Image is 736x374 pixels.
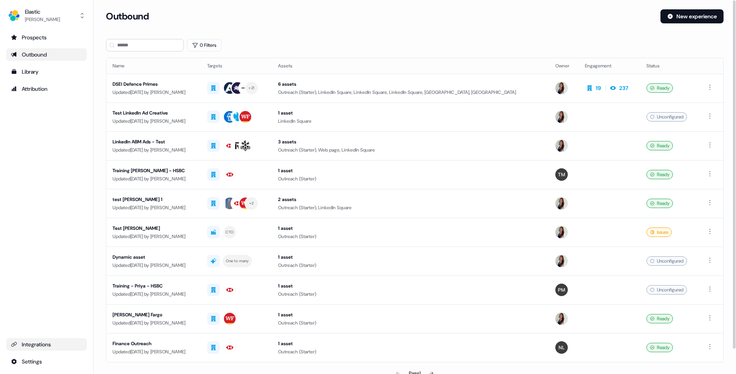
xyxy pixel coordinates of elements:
[646,112,687,122] div: Unconfigured
[646,199,673,208] div: Ready
[278,175,543,183] div: Outreach (Starter)
[555,226,568,238] img: Kelly
[646,314,673,323] div: Ready
[11,68,82,76] div: Library
[555,82,568,94] img: Kelly
[646,228,672,237] div: Issues
[113,88,195,96] div: Updated [DATE] by [PERSON_NAME]
[596,84,601,92] div: 19
[646,170,673,179] div: Ready
[11,358,82,365] div: Settings
[249,200,254,207] div: + 2
[278,146,543,154] div: Outreach (Starter), Web page, LinkedIn Square
[113,282,195,290] div: Training - Priya - HSBC
[278,340,543,348] div: 1 asset
[113,311,195,319] div: [PERSON_NAME] Fargo
[555,111,568,123] img: Kelly
[113,340,195,348] div: Finance Outreach
[113,80,195,88] div: DSEI Defence Primes
[113,319,195,327] div: Updated [DATE] by [PERSON_NAME]
[113,261,195,269] div: Updated [DATE] by [PERSON_NAME]
[555,341,568,354] img: Nicole
[201,58,272,74] th: Targets
[113,196,195,203] div: test [PERSON_NAME] 1
[555,197,568,210] img: Kelly
[6,355,87,368] a: Go to integrations
[555,139,568,152] img: Kelly
[660,9,724,23] button: New experience
[646,256,687,266] div: Unconfigured
[640,58,699,74] th: Status
[555,255,568,267] img: Kelly
[226,258,249,265] div: One to many
[278,196,543,203] div: 2 assets
[113,204,195,212] div: Updated [DATE] by [PERSON_NAME]
[187,39,222,51] button: 0 Filters
[278,167,543,175] div: 1 asset
[113,146,195,154] div: Updated [DATE] by [PERSON_NAME]
[113,109,195,117] div: Test LinkedIn Ad Creative
[278,117,543,125] div: LinkedIn Square
[113,290,195,298] div: Updated [DATE] by [PERSON_NAME]
[11,85,82,93] div: Attribution
[113,233,195,240] div: Updated [DATE] by [PERSON_NAME]
[6,83,87,95] a: Go to attribution
[11,34,82,41] div: Prospects
[113,138,195,146] div: LinkedIn ABM Ads - Test
[278,311,543,319] div: 1 asset
[646,83,673,93] div: Ready
[278,282,543,290] div: 1 asset
[646,141,673,150] div: Ready
[278,233,543,240] div: Outreach (Starter)
[6,48,87,61] a: Go to outbound experience
[6,6,87,25] button: Elastic[PERSON_NAME]
[646,343,673,352] div: Ready
[278,138,543,146] div: 3 assets
[619,84,628,92] div: 237
[25,8,60,16] div: Elastic
[11,51,82,58] div: Outbound
[278,204,543,212] div: Outreach (Starter), LinkedIn Square
[549,58,578,74] th: Owner
[225,229,234,236] div: CTO
[646,285,687,295] div: Unconfigured
[278,224,543,232] div: 1 asset
[278,109,543,117] div: 1 asset
[555,284,568,296] img: Priya
[113,167,195,175] div: Training [PERSON_NAME] - HSBC
[6,65,87,78] a: Go to templates
[113,253,195,261] div: Dynamic asset
[278,88,543,96] div: Outreach (Starter), LinkedIn Square, LinkedIn Square, LinkedIn Square, [GEOGRAPHIC_DATA], [GEOGRA...
[555,312,568,325] img: Kelly
[6,338,87,351] a: Go to integrations
[278,80,543,88] div: 6 assets
[113,117,195,125] div: Updated [DATE] by [PERSON_NAME]
[106,58,201,74] th: Name
[272,58,549,74] th: Assets
[6,31,87,44] a: Go to prospects
[248,85,254,92] div: + 21
[278,261,543,269] div: Outreach (Starter)
[278,319,543,327] div: Outreach (Starter)
[579,58,641,74] th: Engagement
[25,16,60,23] div: [PERSON_NAME]
[113,348,195,356] div: Updated [DATE] by [PERSON_NAME]
[278,253,543,261] div: 1 asset
[113,224,195,232] div: Test [PERSON_NAME]
[278,290,543,298] div: Outreach (Starter)
[555,168,568,181] img: Tanvee
[11,340,82,348] div: Integrations
[113,175,195,183] div: Updated [DATE] by [PERSON_NAME]
[106,11,149,22] h3: Outbound
[278,348,543,356] div: Outreach (Starter)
